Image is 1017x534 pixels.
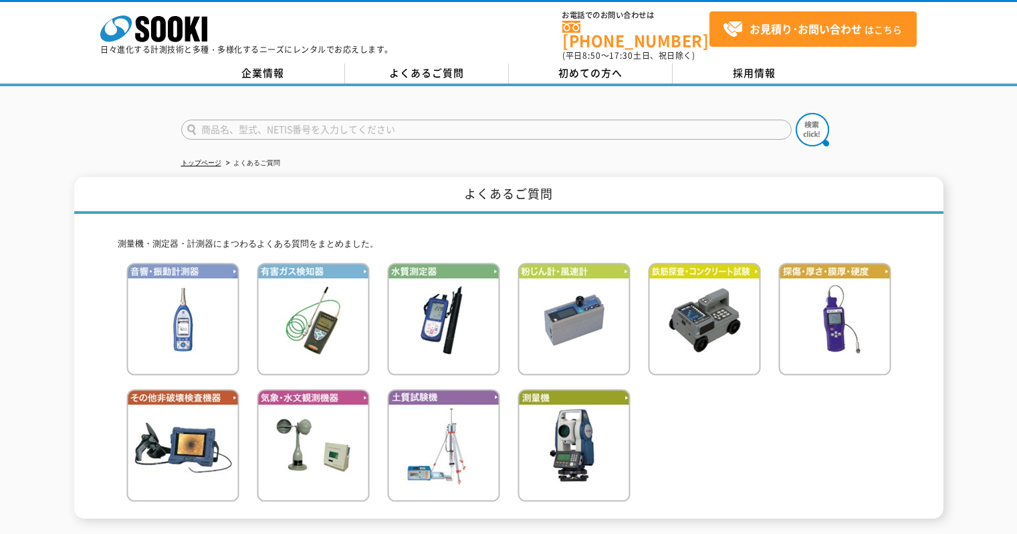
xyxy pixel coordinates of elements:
img: その他非破壊検査機器 [126,389,239,502]
a: 初めての方へ [509,63,673,84]
a: よくあるご質問 [345,63,509,84]
span: はこちら [723,19,902,39]
img: 音響・振動計測器 [126,263,239,376]
span: お電話でのお問い合わせは [562,11,709,19]
span: 8:50 [582,49,601,61]
img: 粉じん計・風速計 [518,263,631,376]
p: 測量機・測定器・計測器にまつわるよくある質問をまとめました。 [118,237,900,251]
a: 採用情報 [673,63,836,84]
img: 探傷・厚さ・膜厚・硬度 [778,263,891,376]
img: 有害ガス検知器 [257,263,370,376]
img: 気象・水文観測機器 [257,389,370,502]
span: 17:30 [609,49,633,61]
strong: お見積り･お問い合わせ [750,21,862,37]
a: トップページ [181,159,221,166]
span: (平日 ～ 土日、祝日除く) [562,49,695,61]
li: よくあるご質問 [223,156,280,170]
h1: よくあるご質問 [74,177,943,214]
img: btn_search.png [796,113,829,146]
img: 水質測定器 [387,263,500,376]
p: 日々進化する計測技術と多種・多様化するニーズにレンタルでお応えします。 [100,45,393,53]
a: [PHONE_NUMBER] [562,21,709,48]
img: 土質試験機 [387,389,500,502]
img: 鉄筋検査・コンクリート試験 [648,263,761,376]
img: 測量機 [518,389,631,502]
a: お見積り･お問い合わせはこちら [709,11,917,47]
span: 初めての方へ [558,65,623,80]
input: 商品名、型式、NETIS番号を入力してください [181,120,792,140]
a: 企業情報 [181,63,345,84]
